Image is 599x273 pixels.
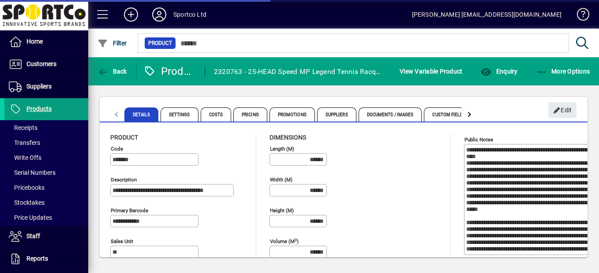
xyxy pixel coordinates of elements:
[270,107,315,122] span: Promotions
[111,238,133,244] mat-label: Sales unit
[214,65,384,79] div: 2320763 - 25-HEAD Speed MP Legend Tennis Racquet L3
[9,124,37,131] span: Receipts
[233,107,267,122] span: Pricing
[479,63,520,79] button: Enquiry
[4,31,88,53] a: Home
[173,7,206,22] div: Sportco Ltd
[26,255,48,262] span: Reports
[97,68,127,75] span: Back
[110,134,138,141] span: Product
[201,107,232,122] span: Costs
[481,68,517,75] span: Enquiry
[148,39,172,48] span: Product
[95,63,129,79] button: Back
[570,2,588,30] a: Knowledge Base
[26,83,52,90] span: Suppliers
[295,237,297,242] sup: 3
[9,214,52,221] span: Price Updates
[124,107,158,122] span: Details
[270,177,292,183] mat-label: Width (m)
[26,60,56,67] span: Customers
[111,177,137,183] mat-label: Description
[4,248,88,270] a: Reports
[26,232,40,240] span: Staff
[536,68,590,75] span: More Options
[553,103,572,118] span: Edit
[4,76,88,98] a: Suppliers
[111,207,148,214] mat-label: Primary barcode
[9,154,41,161] span: Write Offs
[4,150,88,165] a: Write Offs
[400,64,462,78] span: View Variable Product
[145,7,173,22] button: Profile
[270,238,299,244] mat-label: Volume (m )
[270,146,294,152] mat-label: Length (m)
[4,225,88,247] a: Staff
[412,7,562,22] div: [PERSON_NAME] [EMAIL_ADDRESS][DOMAIN_NAME]
[359,107,422,122] span: Documents / Images
[161,107,198,122] span: Settings
[270,134,306,141] span: Dimensions
[270,207,294,214] mat-label: Height (m)
[548,102,577,118] button: Edit
[4,180,88,195] a: Pricebooks
[4,53,88,75] a: Customers
[9,199,45,206] span: Stocktakes
[4,120,88,135] a: Receipts
[317,107,356,122] span: Suppliers
[26,38,43,45] span: Home
[397,63,464,79] button: View Variable Product
[97,40,127,47] span: Filter
[4,135,88,150] a: Transfers
[111,146,123,152] mat-label: Code
[464,136,493,143] mat-label: Public Notes
[88,63,137,79] app-page-header-button: Back
[4,165,88,180] a: Serial Numbers
[26,105,52,112] span: Products
[9,184,45,191] span: Pricebooks
[9,169,56,176] span: Serial Numbers
[4,210,88,225] a: Price Updates
[534,63,592,79] button: More Options
[143,64,196,78] div: Product
[424,107,473,122] span: Custom Fields
[9,139,40,146] span: Transfers
[95,35,129,51] button: Filter
[117,7,145,22] button: Add
[4,195,88,210] a: Stocktakes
